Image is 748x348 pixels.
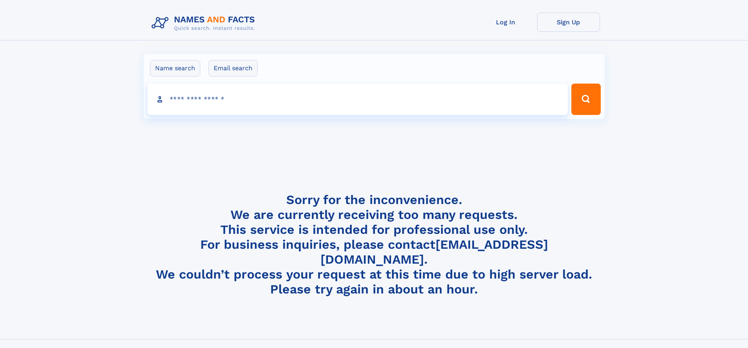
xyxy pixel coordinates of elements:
[474,13,537,32] a: Log In
[208,60,258,77] label: Email search
[148,192,600,297] h4: Sorry for the inconvenience. We are currently receiving too many requests. This service is intend...
[148,13,262,34] img: Logo Names and Facts
[148,84,568,115] input: search input
[320,237,548,267] a: [EMAIL_ADDRESS][DOMAIN_NAME]
[150,60,200,77] label: Name search
[571,84,600,115] button: Search Button
[537,13,600,32] a: Sign Up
